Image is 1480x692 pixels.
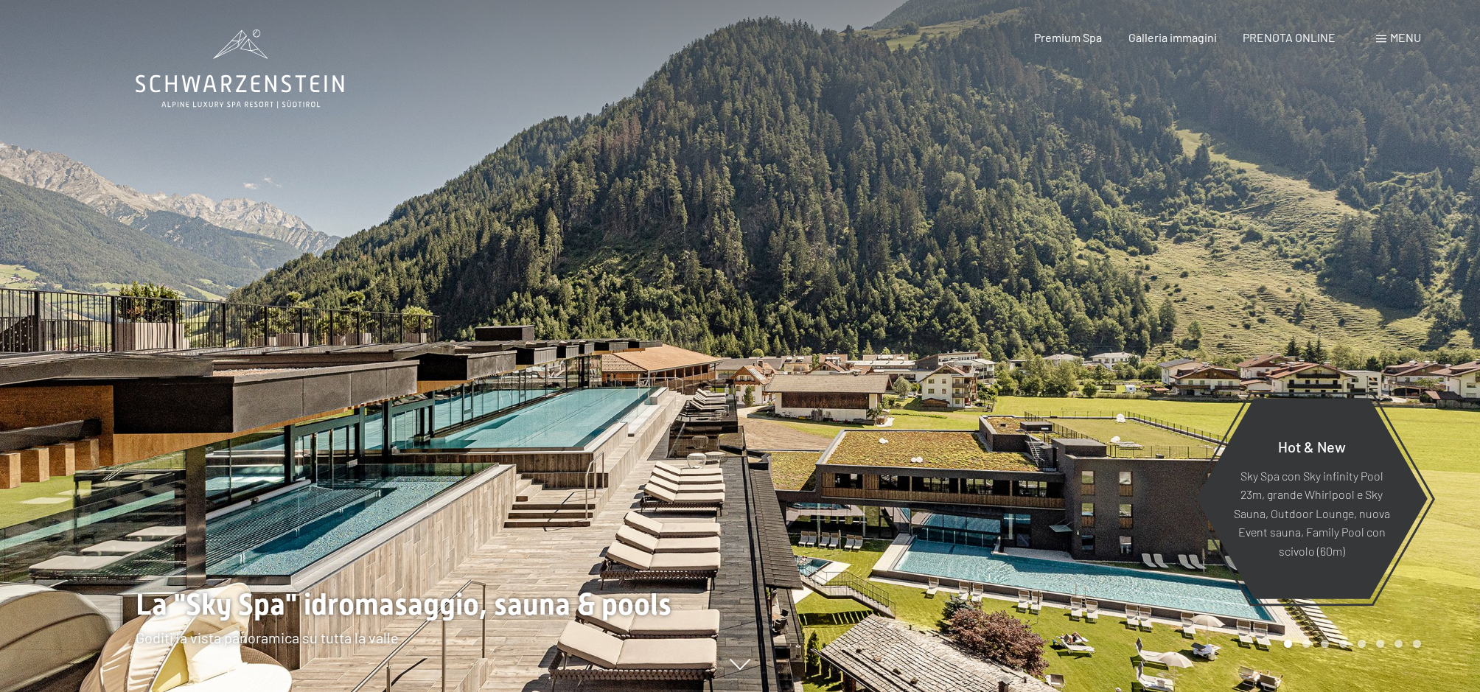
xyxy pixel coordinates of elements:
div: Carousel Page 2 [1302,640,1310,648]
span: Menu [1390,30,1421,44]
div: Carousel Page 5 [1358,640,1366,648]
a: Galleria immagini [1128,30,1217,44]
div: Carousel Page 4 [1339,640,1347,648]
div: Carousel Page 6 [1376,640,1384,648]
div: Carousel Page 7 [1395,640,1403,648]
p: Sky Spa con Sky infinity Pool 23m, grande Whirlpool e Sky Sauna, Outdoor Lounge, nuova Event saun... [1232,466,1392,560]
div: Carousel Page 1 (Current Slide) [1284,640,1292,648]
div: Carousel Page 8 [1413,640,1421,648]
a: PRENOTA ONLINE [1243,30,1336,44]
a: Hot & New Sky Spa con Sky infinity Pool 23m, grande Whirlpool e Sky Sauna, Outdoor Lounge, nuova ... [1195,397,1428,600]
div: Carousel Pagination [1279,640,1421,648]
a: Premium Spa [1034,30,1102,44]
div: Carousel Page 3 [1321,640,1329,648]
span: Hot & New [1278,437,1346,455]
